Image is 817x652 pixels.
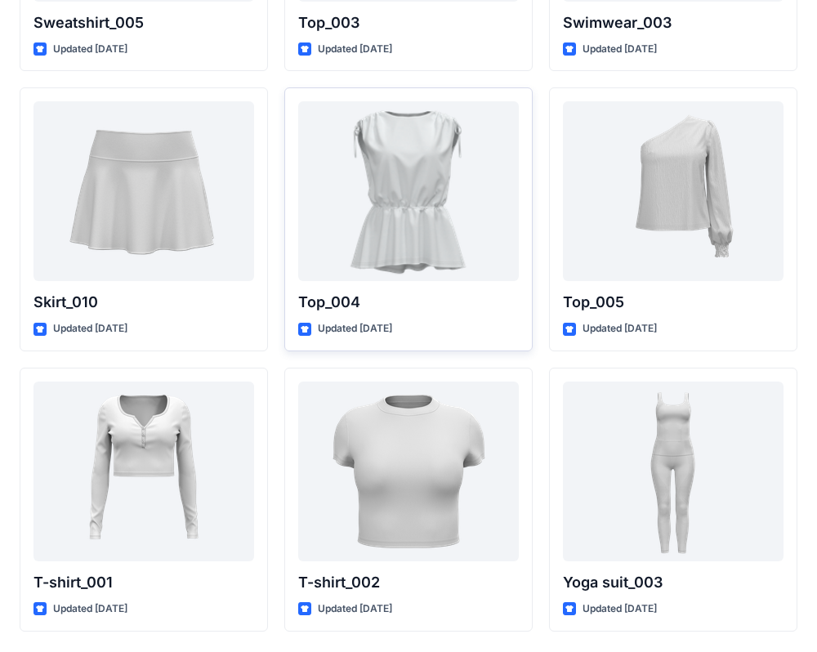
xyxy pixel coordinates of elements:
[298,382,519,561] a: T-shirt_002
[563,382,784,561] a: Yoga suit_003
[318,41,392,58] p: Updated [DATE]
[563,571,784,594] p: Yoga suit_003
[298,291,519,314] p: Top_004
[33,101,254,281] a: Skirt_010
[298,11,519,34] p: Top_003
[318,320,392,337] p: Updated [DATE]
[563,101,784,281] a: Top_005
[318,601,392,618] p: Updated [DATE]
[583,601,657,618] p: Updated [DATE]
[583,41,657,58] p: Updated [DATE]
[583,320,657,337] p: Updated [DATE]
[563,11,784,34] p: Swimwear_003
[53,320,127,337] p: Updated [DATE]
[33,571,254,594] p: T-shirt_001
[298,101,519,281] a: Top_004
[53,41,127,58] p: Updated [DATE]
[298,571,519,594] p: T-shirt_002
[33,11,254,34] p: Sweatshirt_005
[53,601,127,618] p: Updated [DATE]
[33,382,254,561] a: T-shirt_001
[563,291,784,314] p: Top_005
[33,291,254,314] p: Skirt_010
